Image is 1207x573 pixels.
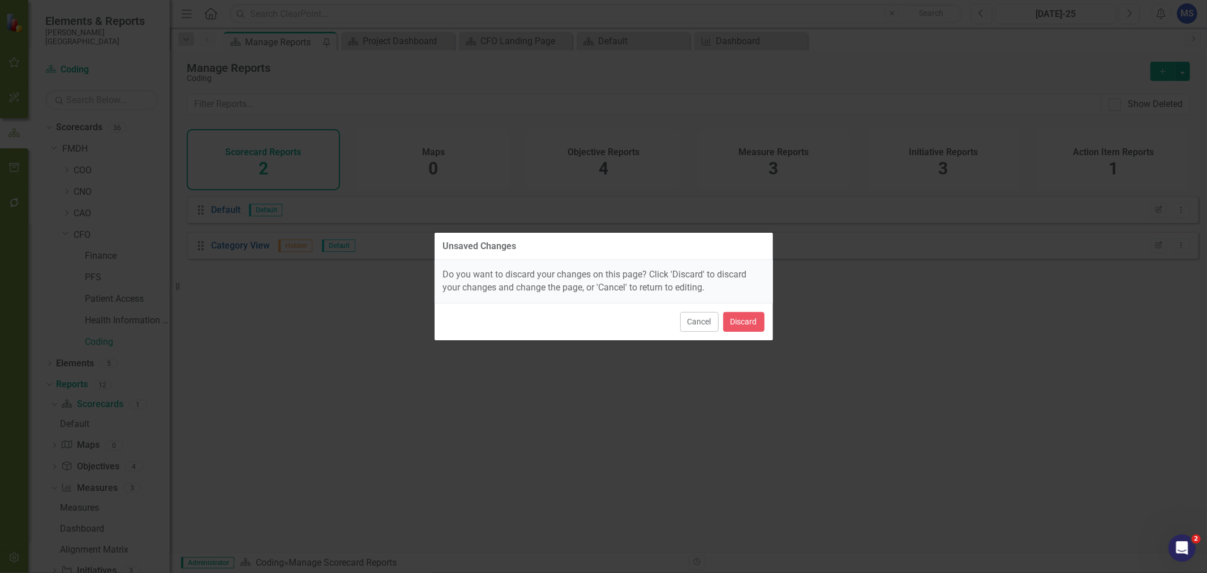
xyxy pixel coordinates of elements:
[1192,534,1201,544] span: 2
[443,241,517,251] div: Unsaved Changes
[435,260,773,303] div: Do you want to discard your changes on this page? Click 'Discard' to discard your changes and cha...
[723,312,764,332] button: Discard
[1169,534,1196,562] iframe: Intercom live chat
[680,312,719,332] button: Cancel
